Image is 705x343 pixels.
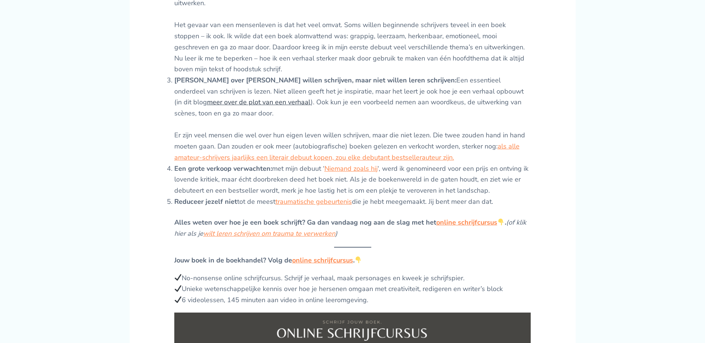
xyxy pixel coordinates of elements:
p: No-nonsense online schrijfcursus. Schrijf je verhaal, maak personages en kweek je schrijfspier. U... [174,273,531,306]
img: 👇 [355,257,362,263]
li: Een essentieel onderdeel van schrijven is lezen. Niet alleen geeft het je inspiratie, maar het le... [174,75,531,163]
a: traumatische gebeurtenis [275,197,352,206]
img: 👇 [498,219,504,225]
a: wilt leren schrijven om trauma te verwerken [203,229,335,238]
a: online schrijfcursus [436,218,497,227]
img: ✔️ [175,274,181,281]
li: tot de meest die je hebt meegemaakt. Jij bent meer dan dat. [174,196,531,208]
strong: Alles weten over hoe je een boek schrijft? Ga dan vandaag nog aan de slag met het . [174,218,507,227]
img: ✔️ [175,285,181,292]
strong: Reduceer jezelf niet [174,197,237,206]
a: als alle amateur-schrijvers jaarlijks een literair debuut kopen, zou elke debutant bestselleraute... [174,142,520,162]
a: Niemand zoals hij [324,164,378,173]
strong: Een grote verkoop verwachten: [174,164,272,173]
strong: Jouw boek in de boekhandel? Volg de . [174,256,355,265]
li: met mijn debuut ‘ ‘, werd ik genomineerd voor een prijs en ontving ik lovende kritiek, maar écht ... [174,163,531,196]
a: meer over de plot van een verhaal [207,98,311,107]
strong: [PERSON_NAME] over [PERSON_NAME] willen schrijven, maar niet willen leren schrijven: [174,76,456,85]
img: ✔️ [175,296,181,303]
a: online schrijfcursus [292,256,353,265]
